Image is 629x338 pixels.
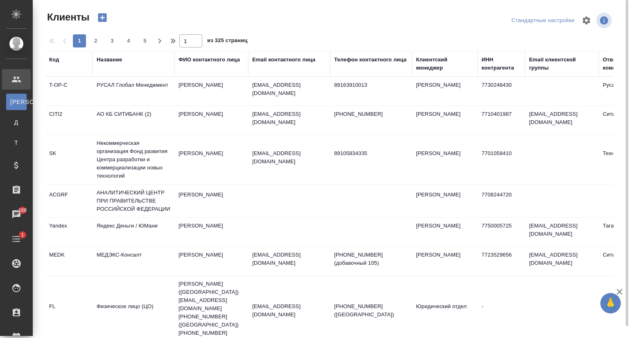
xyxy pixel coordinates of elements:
td: Yandex [45,218,93,246]
a: [PERSON_NAME] [6,94,27,110]
p: [EMAIL_ADDRESS][DOMAIN_NAME] [252,81,326,97]
button: 3 [106,34,119,47]
td: [PERSON_NAME] [412,247,477,275]
td: 7710401987 [477,106,525,135]
td: АНАЛИТИЧЕСКИЙ ЦЕНТР ПРИ ПРАВИТЕЛЬСТВЕ РОССИЙСКОЙ ФЕДЕРАЦИИ [93,185,174,217]
p: [PHONE_NUMBER] [334,110,408,118]
span: Д [10,118,23,126]
td: [PERSON_NAME] [174,77,248,106]
span: 4 [122,37,135,45]
td: FL [45,298,93,327]
td: MEDK [45,247,93,275]
td: Яндекс Деньги / ЮМани [93,218,174,246]
span: Т [10,139,23,147]
td: 7708244720 [477,187,525,215]
p: 89105834335 [334,149,408,158]
span: 100 [14,206,32,214]
td: [PERSON_NAME] [174,247,248,275]
td: T-OP-C [45,77,93,106]
td: [PERSON_NAME] [412,106,477,135]
button: 5 [138,34,152,47]
span: Посмотреть информацию [596,13,613,28]
div: Email контактного лица [252,56,315,64]
td: [PERSON_NAME] [412,77,477,106]
td: [PERSON_NAME] [174,106,248,135]
td: [EMAIL_ADDRESS][DOMAIN_NAME] [525,106,599,135]
span: 5 [138,37,152,45]
td: CITI2 [45,106,93,135]
td: 7730248430 [477,77,525,106]
div: Название [97,56,122,64]
td: [EMAIL_ADDRESS][DOMAIN_NAME] [525,247,599,275]
p: [EMAIL_ADDRESS][DOMAIN_NAME] [252,251,326,267]
td: РУСАЛ Глобал Менеджмент [93,77,174,106]
span: 2 [89,37,102,45]
a: Т [6,135,27,151]
span: из 325 страниц [207,36,247,47]
td: [PERSON_NAME] [412,145,477,174]
td: Физическое лицо (ЦО) [93,298,174,327]
a: 1 [2,229,31,249]
div: split button [509,14,577,27]
button: Создать [93,11,112,25]
p: 89163910013 [334,81,408,89]
p: [PHONE_NUMBER] (добавочный 105) [334,251,408,267]
td: ACGRF [45,187,93,215]
p: [EMAIL_ADDRESS][DOMAIN_NAME] [252,149,326,166]
td: МЕДЭКС-Консалт [93,247,174,275]
td: 7701058410 [477,145,525,174]
div: Email клиентской группы [529,56,595,72]
td: Некоммерческая организация Фонд развития Центра разработки и коммерциализации новых технологий [93,135,174,184]
td: [PERSON_NAME] [412,218,477,246]
span: Клиенты [45,11,89,24]
p: [PHONE_NUMBER] ([GEOGRAPHIC_DATA]) [334,302,408,319]
div: ФИО контактного лица [179,56,240,64]
span: Настроить таблицу [577,11,596,30]
span: 3 [106,37,119,45]
td: [PERSON_NAME] [412,187,477,215]
span: [PERSON_NAME] [10,98,23,106]
div: Код [49,56,59,64]
div: Клиентский менеджер [416,56,473,72]
p: [EMAIL_ADDRESS][DOMAIN_NAME] [252,302,326,319]
td: Юридический отдел [412,298,477,327]
td: [PERSON_NAME] [174,187,248,215]
button: 2 [89,34,102,47]
td: 7750005725 [477,218,525,246]
td: SK [45,145,93,174]
div: ИНН контрагента [482,56,521,72]
p: [EMAIL_ADDRESS][DOMAIN_NAME] [252,110,326,126]
span: 🙏 [604,295,618,312]
span: 1 [16,231,29,239]
td: [PERSON_NAME] [174,218,248,246]
button: 🙏 [600,293,621,313]
td: [EMAIL_ADDRESS][DOMAIN_NAME] [525,218,599,246]
td: - [477,298,525,327]
td: АО КБ СИТИБАНК (2) [93,106,174,135]
button: 4 [122,34,135,47]
a: Д [6,114,27,131]
div: Телефон контактного лица [334,56,407,64]
td: [PERSON_NAME] [174,145,248,174]
td: 7723529656 [477,247,525,275]
a: 100 [2,204,31,225]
